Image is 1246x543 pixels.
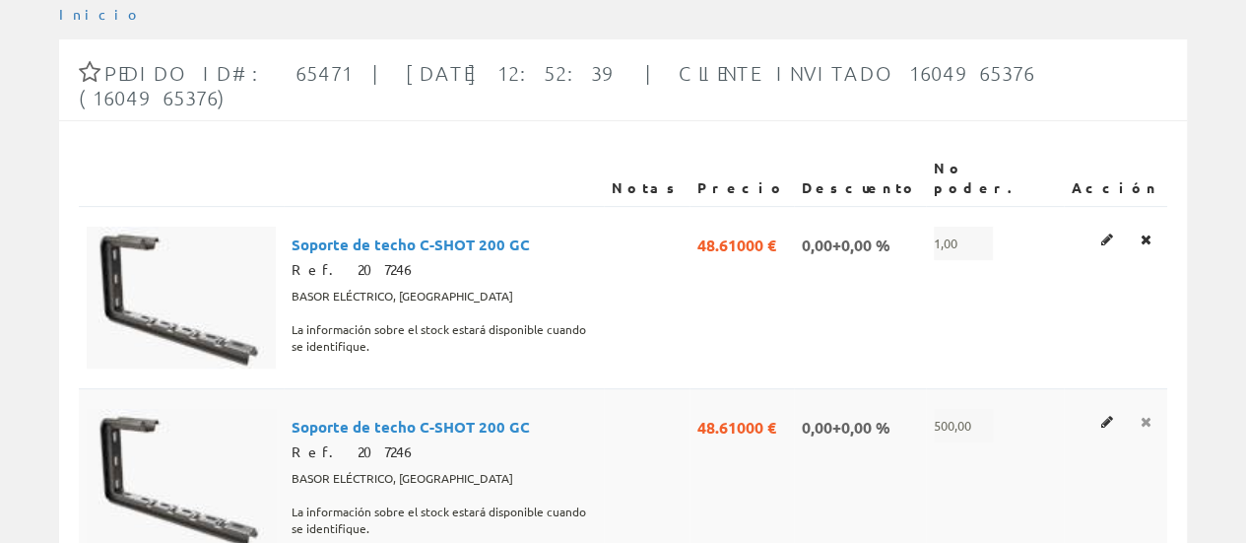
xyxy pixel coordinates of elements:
[934,417,971,434] font: 500,00
[1072,178,1159,196] font: Acción
[292,417,530,437] font: Soporte de techo C-SHOT 200 GC
[1095,227,1119,252] a: Editar
[87,227,276,369] img: Foto artículo Soporte techo C-SHOT 200 GC (192x143.62204724409)
[1095,409,1119,435] a: Editar
[292,470,513,486] font: BASOR ELÉCTRICO, [GEOGRAPHIC_DATA]
[292,260,418,278] font: Ref. 207246
[802,235,890,255] font: 0,00+0,00 %
[934,159,1024,196] font: No poder.
[612,178,682,196] font: Notas
[802,178,918,196] font: Descuento
[292,235,530,254] font: Soporte de techo C-SHOT 200 GC
[1135,227,1157,252] a: Eliminar
[697,417,776,438] font: 48.61000 €
[292,321,586,354] font: La información sobre el stock estará disponible cuando se identifique.
[292,442,418,460] font: Ref. 207246
[292,288,513,304] font: BASOR ELÉCTRICO, [GEOGRAPHIC_DATA]
[697,178,786,196] font: Precio
[802,417,890,438] font: 0,00+0,00 %
[79,61,1034,109] font: Pedido ID#: 65471 | [DATE] 12:52:39 | Cliente invitado 1604965376 (1604965376)
[292,504,586,536] font: La información sobre el stock estará disponible cuando se identifique.
[697,235,776,255] font: 48.61000 €
[59,5,143,23] a: Inicio
[1135,409,1157,435] a: Eliminar
[934,235,957,251] font: 1,00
